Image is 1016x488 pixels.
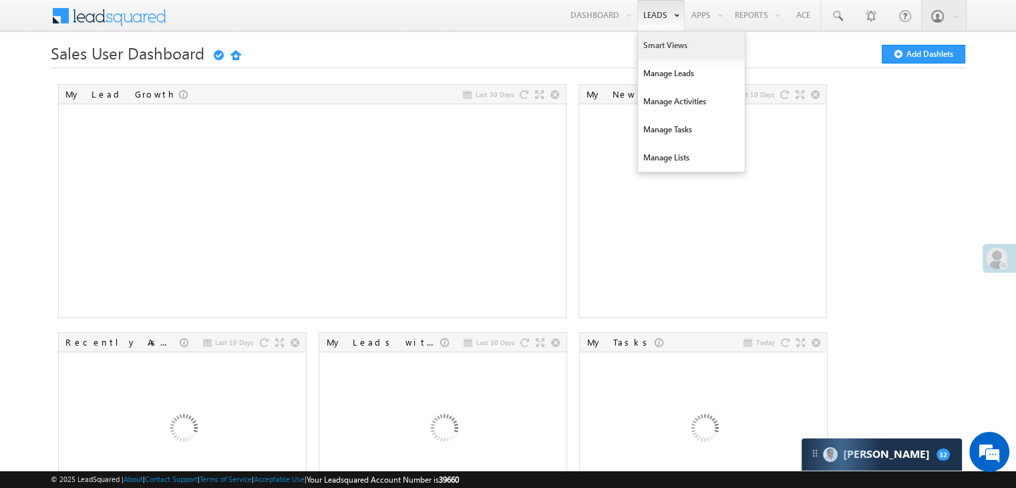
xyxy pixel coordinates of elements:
[638,59,745,88] a: Manage Leads
[882,45,965,64] button: Add Dashlets
[326,336,440,348] div: My Leads with Stage Change
[735,88,774,100] span: Last 10 Days
[254,475,305,483] a: Acceptable Use
[200,475,252,483] a: Terms of Service
[638,88,745,116] a: Manage Activities
[145,475,198,483] a: Contact Support
[755,336,774,348] span: Today
[638,31,745,59] a: Smart Views
[65,88,179,100] div: My Lead Growth
[124,475,143,483] a: About
[475,88,513,100] span: Last 30 Days
[801,438,963,471] div: carter-dragCarter[PERSON_NAME]32
[307,475,459,485] span: Your Leadsquared Account Number is
[51,42,204,64] span: Sales User Dashboard
[65,336,180,348] div: Recently Assigned Leads
[937,449,950,461] span: 32
[586,88,691,100] div: My New Leads
[439,475,459,485] span: 39660
[215,336,253,348] span: Last 10 Days
[638,144,745,172] a: Manage Lists
[476,336,514,348] span: Last 30 Days
[638,116,745,144] a: Manage Tasks
[51,473,459,486] span: © 2025 LeadSquared | | | | |
[586,336,655,348] div: My Tasks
